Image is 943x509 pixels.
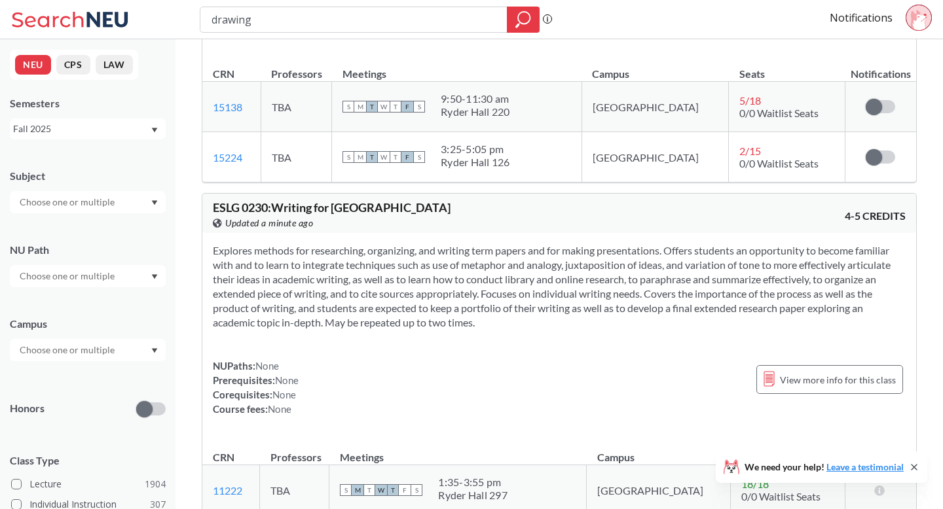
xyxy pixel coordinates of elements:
div: Semesters [10,96,166,111]
span: M [354,151,366,163]
a: 11222 [213,484,242,497]
span: 4-5 CREDITS [845,209,906,223]
div: Dropdown arrow [10,265,166,287]
span: S [340,484,352,496]
span: F [401,151,413,163]
div: NU Path [10,243,166,257]
button: CPS [56,55,90,75]
span: 0/0 Waitlist Seats [741,490,821,502]
span: W [375,484,387,496]
td: [GEOGRAPHIC_DATA] [582,132,729,183]
svg: Dropdown arrow [151,128,158,133]
a: 15138 [213,101,242,113]
input: Choose one or multiple [13,342,123,358]
span: S [411,484,422,496]
td: [GEOGRAPHIC_DATA] [582,82,729,132]
input: Class, professor, course number, "phrase" [210,9,498,31]
span: T [366,101,378,113]
span: We need your help! [745,463,904,472]
span: Updated a minute ago [225,216,313,230]
div: Dropdown arrow [10,339,166,361]
span: S [413,101,425,113]
span: M [352,484,363,496]
span: None [255,360,279,372]
div: Ryder Hall 297 [438,489,508,502]
div: Campus [10,317,166,331]
p: Honors [10,401,45,416]
svg: Dropdown arrow [151,200,158,205]
div: Fall 2025 [13,122,150,136]
div: CRN [213,67,234,81]
div: magnifying glass [507,7,540,33]
div: NUPaths: Prerequisites: Corequisites: Course fees: [213,359,299,416]
th: Notifications [845,437,916,465]
span: F [399,484,411,496]
td: TBA [261,82,331,132]
div: Ryder Hall 220 [441,105,510,118]
span: 0/0 Waitlist Seats [739,157,819,169]
span: S [342,151,354,163]
div: 3:25 - 5:05 pm [441,143,510,156]
span: S [413,151,425,163]
span: T [363,484,375,496]
td: TBA [261,132,331,183]
input: Choose one or multiple [13,194,123,210]
span: T [390,151,401,163]
span: 5 / 18 [739,94,761,107]
span: 18 / 18 [741,478,769,490]
span: ESLG 0230 : Writing for [GEOGRAPHIC_DATA] [213,200,451,215]
th: Campus [582,54,729,82]
span: 0/0 Waitlist Seats [739,107,819,119]
span: View more info for this class [780,372,896,388]
div: Subject [10,169,166,183]
th: Meetings [332,54,582,82]
span: M [354,101,366,113]
span: F [401,101,413,113]
th: Meetings [329,437,587,465]
a: Leave a testimonial [826,461,904,472]
span: None [268,403,291,415]
span: 2 / 15 [739,145,761,157]
span: T [366,151,378,163]
label: Lecture [11,476,166,493]
svg: magnifying glass [515,10,531,29]
div: Ryder Hall 126 [441,156,510,169]
svg: Dropdown arrow [151,274,158,279]
span: W [378,101,390,113]
span: None [272,389,296,400]
section: Explores methods for researching, organizing, and writing term papers and for making presentation... [213,243,906,330]
svg: Dropdown arrow [151,348,158,353]
span: S [342,101,354,113]
div: 9:50 - 11:30 am [441,92,510,105]
div: CRN [213,450,234,465]
button: LAW [96,55,133,75]
th: Seats [731,437,845,465]
th: Seats [729,54,845,82]
div: Fall 2025Dropdown arrow [10,118,166,139]
span: T [390,101,401,113]
a: Notifications [830,10,893,25]
input: Choose one or multiple [13,268,123,284]
th: Professors [261,54,331,82]
div: 1:35 - 3:55 pm [438,476,508,489]
a: 15224 [213,151,242,164]
div: Dropdown arrow [10,191,166,213]
span: None [275,374,299,386]
button: NEU [15,55,51,75]
span: W [378,151,390,163]
span: 1904 [145,477,166,491]
th: Campus [587,437,731,465]
th: Professors [260,437,329,465]
th: Notifications [845,54,916,82]
span: Class Type [10,453,166,468]
span: T [387,484,399,496]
